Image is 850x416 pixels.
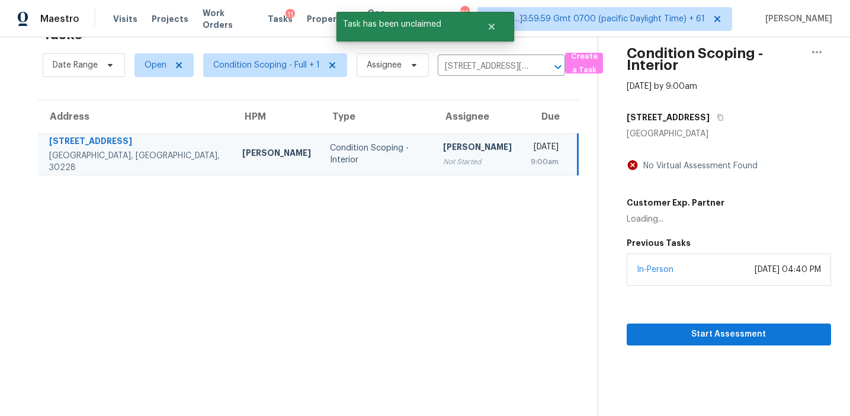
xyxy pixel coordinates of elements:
div: 814 [460,7,469,19]
div: [DATE] by 9:00am [627,81,697,92]
button: Open [550,59,566,75]
th: Address [38,100,233,133]
div: [DATE] [531,141,559,156]
div: [STREET_ADDRESS] [49,135,223,150]
div: No Virtual Assessment Found [639,160,758,172]
div: Not Started [443,156,512,168]
span: Date Range [53,59,98,71]
div: [GEOGRAPHIC_DATA], [GEOGRAPHIC_DATA], 30228 [49,150,223,174]
button: Start Assessment [627,324,831,345]
span: Geo Assignments [367,7,440,31]
button: Create a Task [565,53,603,73]
span: Visits [113,13,137,25]
div: [GEOGRAPHIC_DATA] [627,128,831,140]
h2: Tasks [43,28,82,40]
img: Artifact Not Present Icon [627,159,639,171]
span: Condition Scoping - Full + 1 [213,59,320,71]
span: Projects [152,13,188,25]
span: Open [145,59,166,71]
button: Copy Address [710,107,726,128]
span: [PERSON_NAME] [761,13,832,25]
h2: Condition Scoping - Interior [627,47,803,71]
span: Tamp[…]3:59:59 Gmt 0700 (pacific Daylight Time) + 61 [487,13,705,25]
th: Due [521,100,578,133]
span: Properties [307,13,353,25]
th: Assignee [434,100,521,133]
span: Work Orders [203,7,254,31]
span: Create a Task [571,50,597,77]
a: In-Person [637,265,673,274]
div: 11 [286,9,295,21]
div: [PERSON_NAME] [443,141,512,156]
th: Type [320,100,434,133]
span: Maestro [40,13,79,25]
div: [PERSON_NAME] [242,147,311,162]
span: Loading... [627,215,663,223]
button: Close [472,15,511,39]
span: Task has been unclaimed [336,12,472,37]
input: Search by address [438,57,532,76]
span: Start Assessment [636,327,822,342]
div: 9:00am [531,156,559,168]
div: [DATE] 04:40 PM [755,264,821,276]
h5: Previous Tasks [627,237,831,249]
span: Assignee [367,59,402,71]
h5: [STREET_ADDRESS] [627,111,710,123]
div: Condition Scoping - Interior [330,142,424,166]
span: Tasks [268,15,293,23]
th: HPM [233,100,320,133]
h5: Customer Exp. Partner [627,197,724,209]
